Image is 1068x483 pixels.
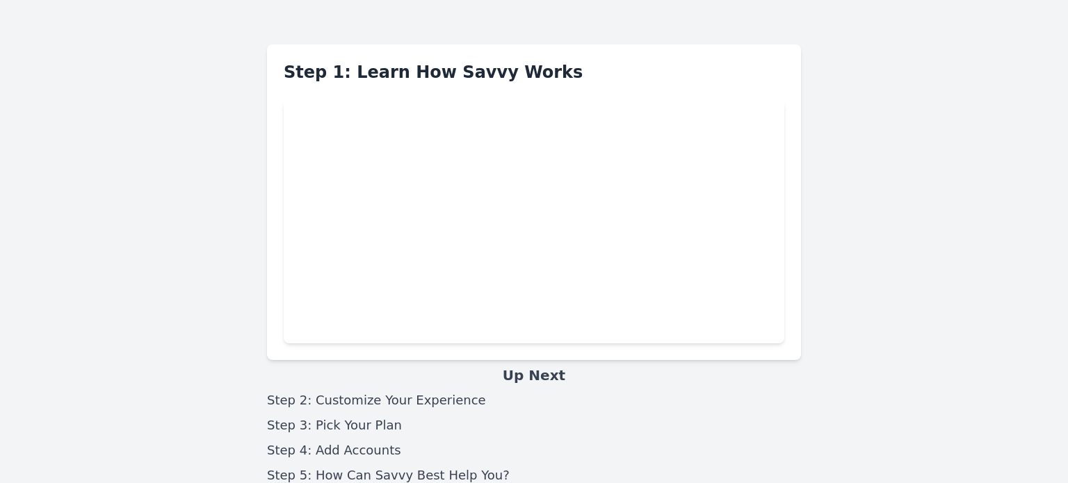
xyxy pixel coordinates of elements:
h3: Up Next [267,366,801,385]
h2: Step 1: Learn How Savvy Works [284,61,784,83]
li: Step 4: Add Accounts [267,441,801,460]
iframe: To enrich screen reader interactions, please activate Accessibility in Grammarly extension settings [284,100,784,343]
li: Step 2: Customize Your Experience [267,391,801,410]
li: Step 3: Pick Your Plan [267,416,801,435]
